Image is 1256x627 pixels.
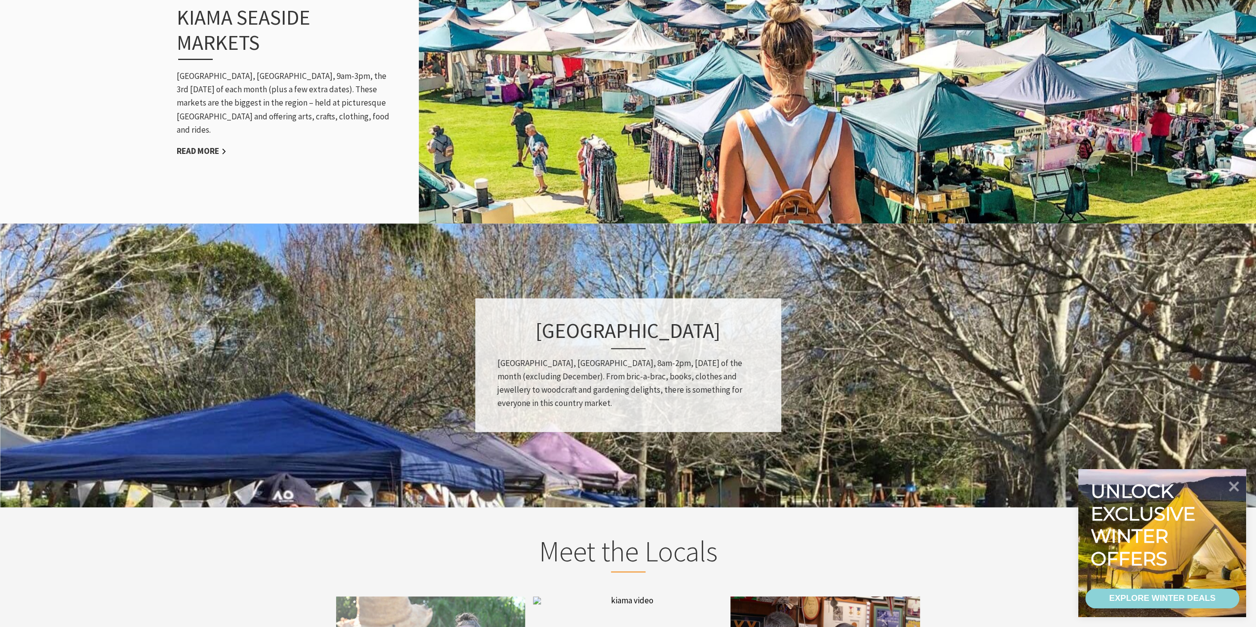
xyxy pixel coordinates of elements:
p: [GEOGRAPHIC_DATA], [GEOGRAPHIC_DATA], 9am-3pm, the 3rd [DATE] of each month (plus a few extra dat... [177,70,394,137]
a: EXPLORE WINTER DEALS [1085,589,1239,608]
p: [GEOGRAPHIC_DATA], [GEOGRAPHIC_DATA], 8am-2pm, [DATE] of the month (excluding December). From bri... [497,356,759,410]
h3: [GEOGRAPHIC_DATA] [497,318,759,349]
div: EXPLORE WINTER DEALS [1109,589,1215,608]
a: Read More [177,146,227,157]
div: Unlock exclusive winter offers [1091,480,1200,570]
h3: Kiama Seaside Markets [177,5,372,60]
h2: Meet the Locals [435,534,822,573]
